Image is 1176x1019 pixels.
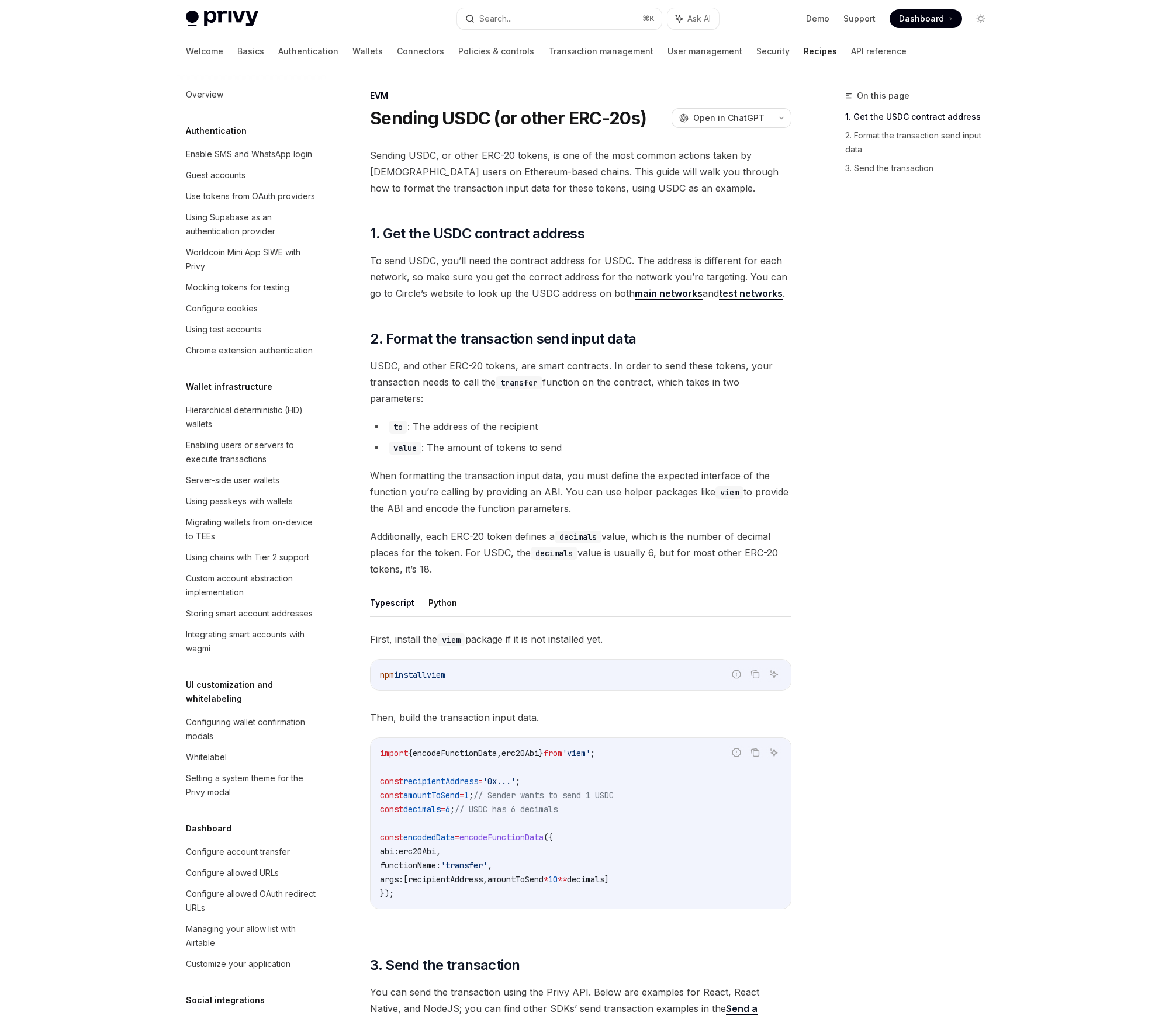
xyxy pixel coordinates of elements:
[177,470,326,491] a: Server-side user wallets
[501,748,539,758] span: erc20Abi
[186,715,319,743] div: Configuring wallet confirmation modals
[370,418,791,435] li: : The address of the recipient
[413,748,497,758] span: encodeFunctionData
[487,860,492,871] span: ,
[177,603,326,624] a: Storing smart account addresses
[186,922,319,950] div: Managing your allow list with Airtable
[186,438,319,466] div: Enabling users or servers to execute transactions
[186,88,223,102] div: Overview
[186,887,319,915] div: Configure allowed OAuth redirect URLs
[186,124,247,138] h5: Authentication
[441,804,445,814] span: =
[186,245,319,273] div: Worldcoin Mini App SIWE with Privy
[715,486,743,499] code: viem
[186,822,231,836] h5: Dashboard
[544,748,562,758] span: from
[516,776,520,786] span: ;
[186,845,290,859] div: Configure account transfer
[890,9,962,28] a: Dashboard
[278,37,338,65] a: Authentication
[177,340,326,361] a: Chrome extension authentication
[473,790,614,800] span: // Sender wants to send 1 USDC
[186,606,313,621] div: Storing smart account addresses
[380,860,441,871] span: functionName:
[370,147,791,196] span: Sending USDC, or other ERC-20 tokens, is one of the most common actions taken by [DEMOGRAPHIC_DAT...
[483,776,516,786] span: '0x...'
[186,168,245,182] div: Guest accounts
[756,37,790,65] a: Security
[186,473,279,487] div: Server-side user wallets
[186,866,279,880] div: Configure allowed URLs
[370,90,791,102] div: EVM
[555,531,601,543] code: decimals
[403,832,455,843] span: encodedData
[531,547,577,560] code: decimals
[177,435,326,470] a: Enabling users or servers to execute transactions
[845,126,999,159] a: 2. Format the transaction send input data
[177,84,326,105] a: Overview
[437,633,465,646] code: viem
[667,37,742,65] a: User management
[177,144,326,165] a: Enable SMS and WhatsApp login
[635,287,703,300] a: main networks
[186,189,315,203] div: Use tokens from OAuth providers
[667,8,719,29] button: Ask AI
[729,667,744,682] button: Report incorrect code
[370,709,791,726] span: Then, build the transaction input data.
[186,37,223,65] a: Welcome
[186,301,258,316] div: Configure cookies
[177,547,326,568] a: Using chains with Tier 2 support
[899,13,944,25] span: Dashboard
[394,670,427,680] span: install
[352,37,383,65] a: Wallets
[380,748,408,758] span: import
[436,846,441,857] span: ,
[177,712,326,747] a: Configuring wallet confirmation modals
[370,108,646,129] h1: Sending USDC (or other ERC-20s)
[186,771,319,799] div: Setting a system theme for the Privy modal
[177,186,326,207] a: Use tokens from OAuth providers
[186,750,227,764] div: Whitelabel
[428,589,457,616] button: Python
[370,631,791,647] span: First, install the package if it is not installed yet.
[370,224,584,243] span: 1. Get the USDC contract address
[177,165,326,186] a: Guest accounts
[450,804,455,814] span: ;
[469,790,473,800] span: ;
[672,108,772,128] button: Open in ChatGPT
[370,358,791,407] span: USDC, and other ERC-20 tokens, are smart contracts. In order to send these tokens, your transacti...
[177,298,326,319] a: Configure cookies
[177,747,326,768] a: Whitelabel
[370,467,791,517] span: When formatting the transaction input data, you must define the expected interface of the functio...
[455,804,558,814] span: // USDC has 6 decimals
[380,888,394,899] span: });
[806,13,829,25] a: Demo
[539,748,544,758] span: }
[177,841,326,862] a: Configure account transfer
[548,37,653,65] a: Transaction management
[370,589,414,616] button: Typescript
[399,846,436,857] span: erc20Abi
[380,776,403,786] span: const
[478,776,483,786] span: =
[186,11,258,27] img: light logo
[186,147,312,161] div: Enable SMS and WhatsApp login
[177,883,326,919] a: Configure allowed OAuth redirect URLs
[397,37,444,65] a: Connectors
[843,13,876,25] a: Support
[370,252,791,301] span: To send USDC, you’ll need the contract address for USDC. The address is different for each networ...
[389,442,421,455] code: value
[464,790,469,800] span: 1
[186,678,326,706] h5: UI customization and whitelabeling
[177,207,326,242] a: Using Supabase as an authentication provider
[177,491,326,512] a: Using passkeys with wallets
[186,957,290,971] div: Customize your application
[177,954,326,975] a: Customize your application
[177,242,326,277] a: Worldcoin Mini App SIWE with Privy
[483,874,487,885] span: ,
[186,993,265,1007] h5: Social integrations
[497,748,501,758] span: ,
[403,804,441,814] span: decimals
[479,12,512,26] div: Search...
[693,112,765,124] span: Open in ChatGPT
